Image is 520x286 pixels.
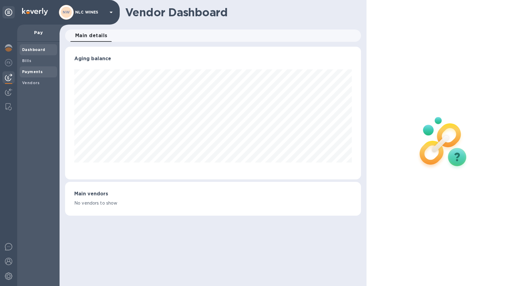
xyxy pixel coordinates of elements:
[22,8,48,15] img: Logo
[22,80,40,85] b: Vendors
[22,29,55,36] p: Pay
[75,10,106,14] p: NLC WINES
[74,191,352,197] h3: Main vendors
[63,10,70,14] b: NW
[74,56,352,62] h3: Aging balance
[2,6,15,18] div: Unpin categories
[22,58,31,63] b: Bills
[75,31,107,40] span: Main details
[74,200,352,206] p: No vendors to show
[5,59,12,66] img: Foreign exchange
[22,69,43,74] b: Payments
[22,47,45,52] b: Dashboard
[125,6,357,19] h1: Vendor Dashboard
